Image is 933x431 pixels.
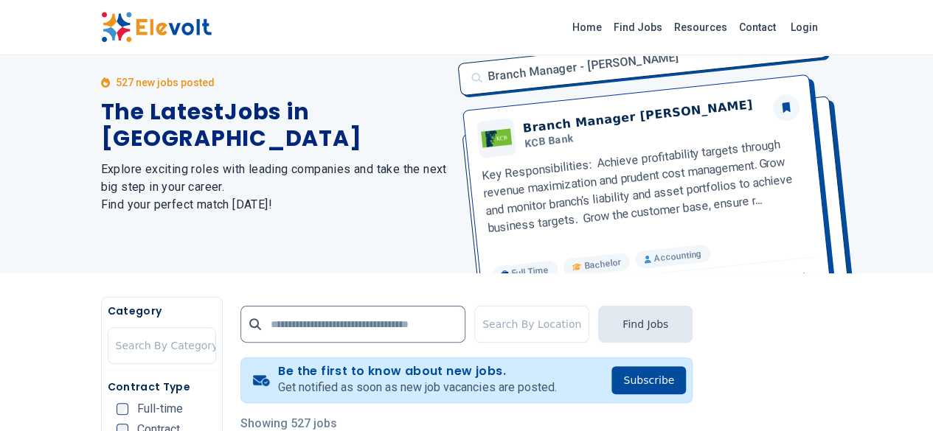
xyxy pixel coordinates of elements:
input: Full-time [117,403,128,415]
button: Subscribe [611,366,686,394]
h1: The Latest Jobs in [GEOGRAPHIC_DATA] [101,99,449,152]
img: Elevolt [101,12,212,43]
a: Contact [733,15,782,39]
h5: Category [108,304,216,318]
p: 527 new jobs posted [116,75,215,90]
p: Get notified as soon as new job vacancies are posted. [278,379,556,396]
a: Resources [668,15,733,39]
h2: Explore exciting roles with leading companies and take the next big step in your career. Find you... [101,161,449,214]
a: Home [566,15,608,39]
a: Find Jobs [608,15,668,39]
h4: Be the first to know about new jobs. [278,364,556,379]
iframe: Chat Widget [859,360,933,431]
button: Find Jobs [598,306,693,343]
span: Full-time [137,403,183,415]
h5: Contract Type [108,379,216,394]
a: Login [782,13,827,42]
